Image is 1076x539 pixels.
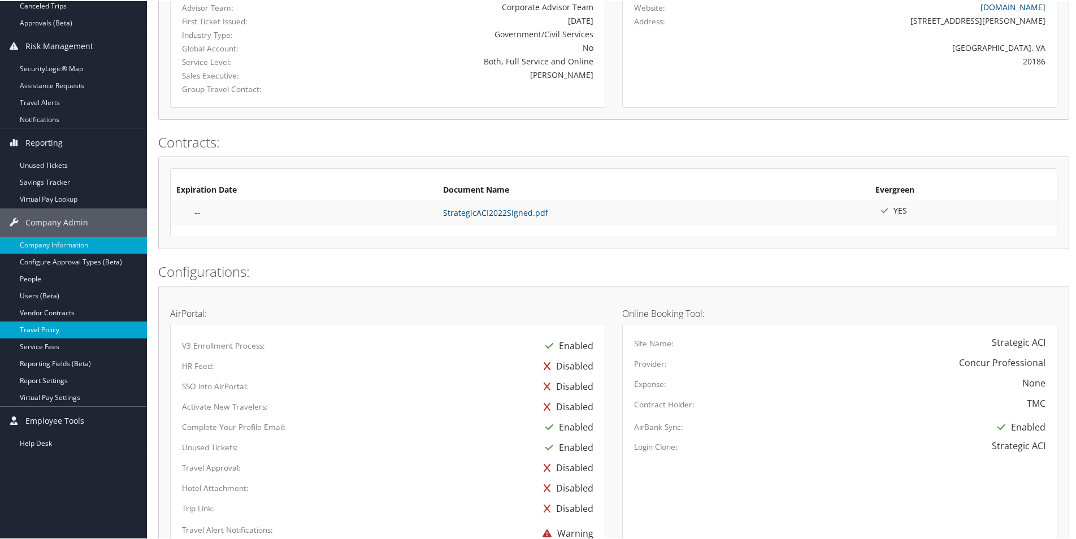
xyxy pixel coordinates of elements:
[634,377,666,389] label: Expense:
[437,179,870,199] th: Document Name
[980,1,1045,11] a: [DOMAIN_NAME]
[741,41,1046,53] div: [GEOGRAPHIC_DATA], VA
[1022,375,1045,389] div: None
[182,420,286,432] label: Complete Your Profile Email:
[325,27,593,39] div: Government/Civil Services
[182,55,308,67] label: Service Level:
[25,128,63,156] span: Reporting
[182,339,265,350] label: V3 Enrollment Process:
[540,416,593,436] div: Enabled
[538,395,593,416] div: Disabled
[158,261,1069,280] h2: Configurations:
[25,207,88,236] span: Company Admin
[875,204,907,215] span: YES
[182,523,273,534] label: Travel Alert Notifications:
[182,42,308,53] label: Global Account:
[741,54,1046,66] div: 20186
[325,68,593,80] div: [PERSON_NAME]
[634,337,674,348] label: Site Name:
[992,438,1045,451] div: Strategic ACI
[992,416,1045,436] div: Enabled
[537,526,593,538] span: Warning
[25,31,93,59] span: Risk Management
[182,502,214,513] label: Trip Link:
[538,457,593,477] div: Disabled
[158,132,1069,151] h2: Contracts:
[182,15,308,26] label: First Ticket Issued:
[25,406,84,434] span: Employee Tools
[540,334,593,355] div: Enabled
[443,206,548,217] a: StrategicACI2022SIgned.pdf
[182,380,248,391] label: SSO into AirPortal:
[538,375,593,395] div: Disabled
[992,334,1045,348] div: Strategic ACI
[634,420,683,432] label: AirBank Sync:
[634,357,667,368] label: Provider:
[538,355,593,375] div: Disabled
[538,477,593,497] div: Disabled
[170,308,605,317] h4: AirPortal:
[194,205,200,218] span: --
[1027,395,1045,409] div: TMC
[325,14,593,25] div: [DATE]
[325,41,593,53] div: No
[540,436,593,457] div: Enabled
[182,461,241,472] label: Travel Approval:
[182,1,308,12] label: Advisor Team:
[171,179,437,199] th: Expiration Date
[182,359,214,371] label: HR Feed:
[182,69,308,80] label: Sales Executive:
[634,15,665,26] label: Address:
[538,497,593,518] div: Disabled
[622,308,1057,317] h4: Online Booking Tool:
[741,14,1046,25] div: [STREET_ADDRESS][PERSON_NAME]
[634,1,665,12] label: Website:
[870,179,1057,199] th: Evergreen
[182,82,308,94] label: Group Travel Contact:
[959,355,1045,368] div: Concur Professional
[634,398,695,409] label: Contract Holder:
[182,481,249,493] label: Hotel Attachment:
[325,54,593,66] div: Both, Full Service and Online
[182,441,238,452] label: Unused Tickets:
[182,400,268,411] label: Activate New Travelers:
[634,440,678,451] label: Login Clone:
[182,28,308,40] label: Industry Type:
